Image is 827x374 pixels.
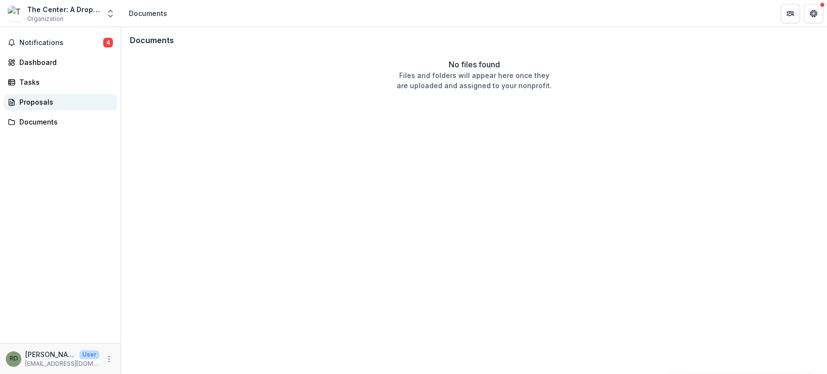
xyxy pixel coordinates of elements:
[27,4,100,15] div: The Center: A Drop-In Community Learning and Resource Center, Inc.
[4,74,117,90] a: Tasks
[19,77,109,87] div: Tasks
[19,97,109,107] div: Proposals
[4,114,117,130] a: Documents
[19,117,109,127] div: Documents
[19,39,103,47] span: Notifications
[397,70,552,91] p: Files and folders will appear here once they are uploaded and assigned to your nonprofit.
[4,94,117,110] a: Proposals
[449,59,500,70] p: No files found
[4,54,117,70] a: Dashboard
[129,8,167,18] div: Documents
[79,350,99,359] p: User
[125,6,171,20] nav: breadcrumb
[8,6,23,21] img: The Center: A Drop-In Community Learning and Resource Center, Inc.
[19,57,109,67] div: Dashboard
[25,359,99,368] p: [EMAIL_ADDRESS][DOMAIN_NAME]
[104,4,117,23] button: Open entity switcher
[27,15,63,23] span: Organization
[780,4,800,23] button: Partners
[804,4,823,23] button: Get Help
[25,349,76,359] p: [PERSON_NAME]
[4,35,117,50] button: Notifications4
[103,353,115,365] button: More
[10,356,18,362] div: Reona Dyess
[103,38,113,47] span: 4
[130,36,174,45] h3: Documents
